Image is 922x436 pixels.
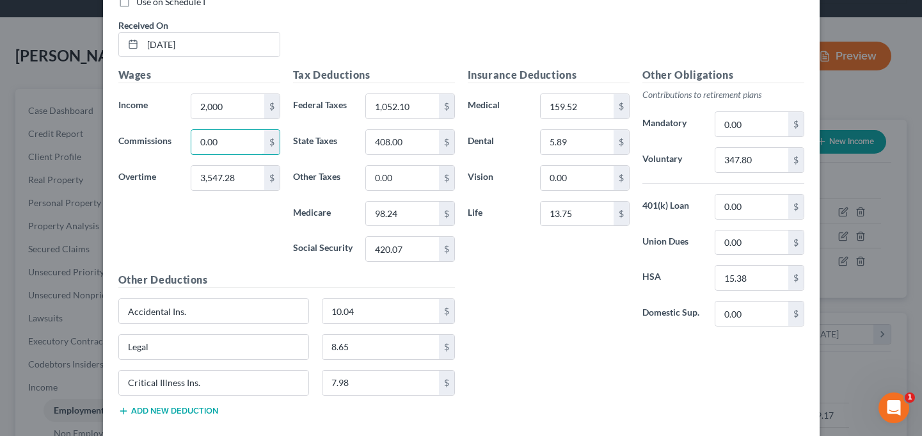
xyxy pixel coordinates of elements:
[191,166,264,190] input: 0.00
[287,165,360,191] label: Other Taxes
[366,94,438,118] input: 0.00
[642,88,804,101] p: Contributions to retirement plans
[541,202,613,226] input: 0.00
[118,67,280,83] h5: Wages
[636,230,709,255] label: Union Dues
[541,166,613,190] input: 0.00
[788,195,804,219] div: $
[541,94,613,118] input: 0.00
[293,67,455,83] h5: Tax Deductions
[636,265,709,291] label: HSA
[614,130,629,154] div: $
[119,335,309,359] input: Specify...
[118,20,168,31] span: Received On
[715,230,788,255] input: 0.00
[614,202,629,226] div: $
[118,272,455,288] h5: Other Deductions
[614,94,629,118] div: $
[715,266,788,290] input: 0.00
[636,301,709,327] label: Domestic Sup.
[878,392,909,423] iframe: Intercom live chat
[118,99,148,110] span: Income
[287,129,360,155] label: State Taxes
[322,371,439,395] input: 0.00
[439,130,454,154] div: $
[461,201,534,227] label: Life
[264,166,280,190] div: $
[366,202,438,226] input: 0.00
[191,130,264,154] input: 0.00
[439,237,454,261] div: $
[322,335,439,359] input: 0.00
[788,266,804,290] div: $
[112,129,185,155] label: Commissions
[636,111,709,137] label: Mandatory
[788,302,804,326] div: $
[788,112,804,136] div: $
[264,130,280,154] div: $
[461,93,534,119] label: Medical
[636,194,709,220] label: 401(k) Loan
[112,165,185,191] label: Overtime
[439,202,454,226] div: $
[366,237,438,261] input: 0.00
[642,67,804,83] h5: Other Obligations
[287,93,360,119] label: Federal Taxes
[468,67,630,83] h5: Insurance Deductions
[366,130,438,154] input: 0.00
[439,335,454,359] div: $
[788,230,804,255] div: $
[119,299,309,323] input: Specify...
[461,129,534,155] label: Dental
[439,166,454,190] div: $
[119,371,309,395] input: Specify...
[541,130,613,154] input: 0.00
[905,392,915,403] span: 1
[715,302,788,326] input: 0.00
[715,195,788,219] input: 0.00
[191,94,264,118] input: 0.00
[636,147,709,173] label: Voluntary
[143,33,280,57] input: MM/DD/YYYY
[439,94,454,118] div: $
[715,148,788,172] input: 0.00
[439,371,454,395] div: $
[287,236,360,262] label: Social Security
[461,165,534,191] label: Vision
[439,299,454,323] div: $
[322,299,439,323] input: 0.00
[614,166,629,190] div: $
[788,148,804,172] div: $
[264,94,280,118] div: $
[715,112,788,136] input: 0.00
[366,166,438,190] input: 0.00
[118,406,218,416] button: Add new deduction
[287,201,360,227] label: Medicare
